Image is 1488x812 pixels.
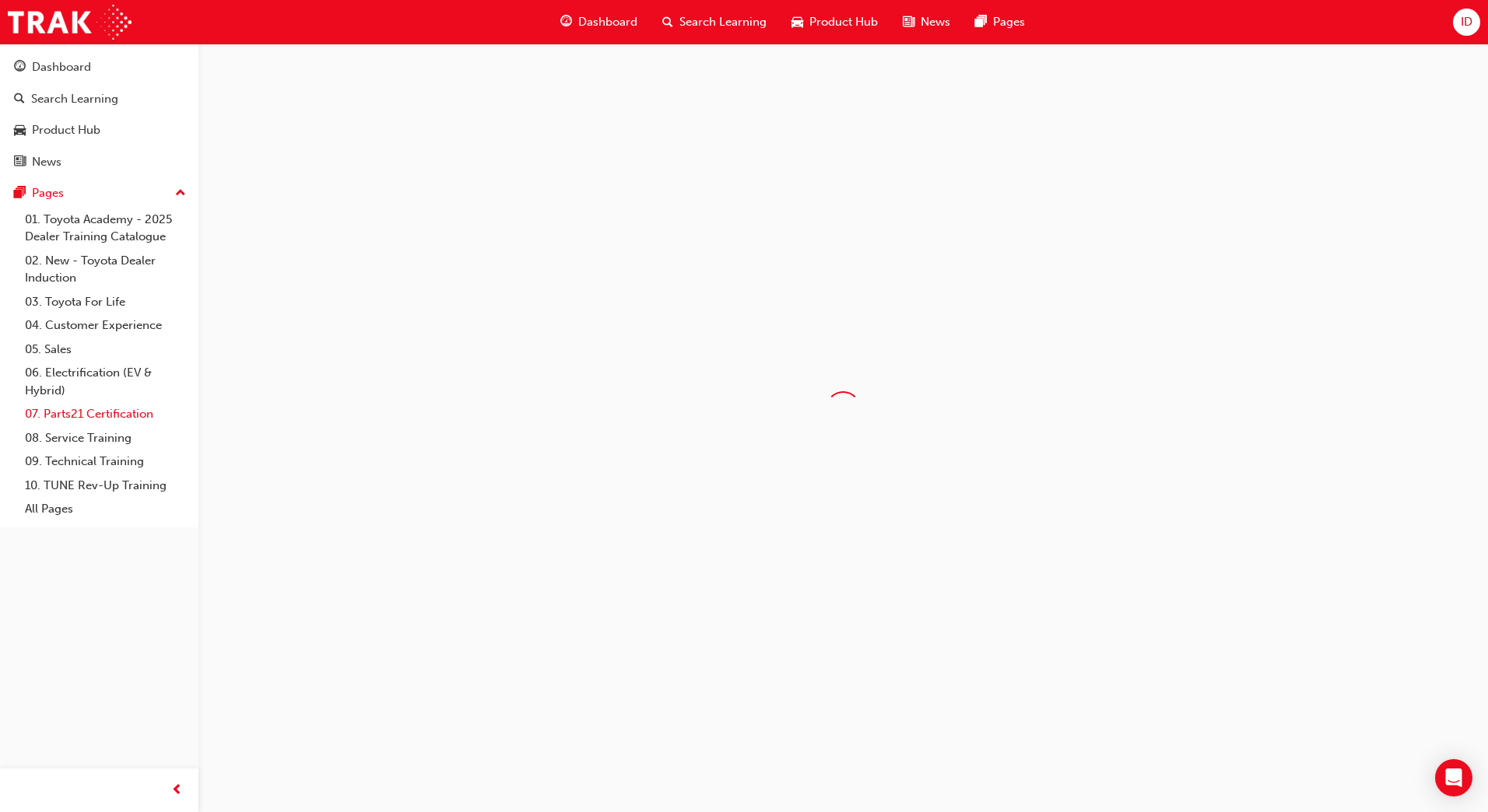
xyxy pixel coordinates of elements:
[548,6,650,38] a: guage-iconDashboard
[993,13,1025,31] span: Pages
[19,402,192,426] a: 07. Parts21 Certification
[19,450,192,474] a: 09. Technical Training
[1453,9,1480,36] button: ID
[31,90,118,108] div: Search Learning
[578,13,637,31] span: Dashboard
[14,61,26,75] span: guage-icon
[19,426,192,450] a: 08. Service Training
[6,179,192,208] button: Pages
[6,53,192,82] a: Dashboard
[14,124,26,138] span: car-icon
[19,249,192,290] a: 02. New - Toyota Dealer Induction
[14,156,26,170] span: news-icon
[809,13,878,31] span: Product Hub
[14,187,26,201] span: pages-icon
[903,12,914,32] span: news-icon
[779,6,890,38] a: car-iconProduct Hub
[6,148,192,177] a: News
[32,153,61,171] div: News
[175,184,186,204] span: up-icon
[32,121,100,139] div: Product Hub
[19,361,192,402] a: 06. Electrification (EV & Hybrid)
[679,13,767,31] span: Search Learning
[32,58,91,76] div: Dashboard
[19,313,192,338] a: 04. Customer Experience
[791,12,803,32] span: car-icon
[8,5,132,40] img: Trak
[6,116,192,145] a: Product Hub
[1461,13,1472,31] span: ID
[19,474,192,498] a: 10. TUNE Rev-Up Training
[19,338,192,362] a: 05. Sales
[975,12,987,32] span: pages-icon
[560,12,572,32] span: guage-icon
[963,6,1037,38] a: pages-iconPages
[32,184,64,202] div: Pages
[6,85,192,114] a: Search Learning
[921,13,950,31] span: News
[14,93,25,107] span: search-icon
[650,6,779,38] a: search-iconSearch Learning
[6,50,192,179] button: DashboardSearch LearningProduct HubNews
[1435,759,1472,796] div: Open Intercom Messenger
[19,290,192,314] a: 03. Toyota For Life
[19,497,192,521] a: All Pages
[662,12,673,32] span: search-icon
[19,208,192,249] a: 01. Toyota Academy - 2025 Dealer Training Catalogue
[171,781,183,800] span: prev-icon
[890,6,963,38] a: news-iconNews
